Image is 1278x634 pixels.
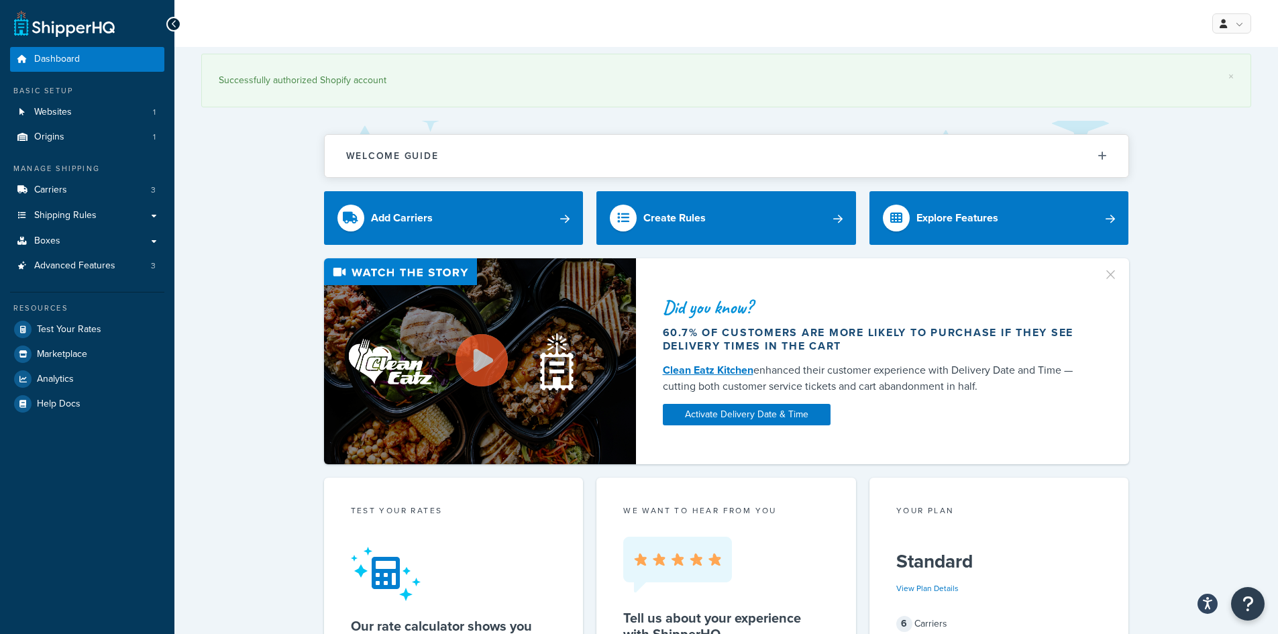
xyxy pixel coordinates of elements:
a: Dashboard [10,47,164,72]
span: Analytics [37,374,74,385]
li: Origins [10,125,164,150]
button: Welcome Guide [325,135,1128,177]
span: Help Docs [37,399,81,410]
a: Shipping Rules [10,203,164,228]
a: Websites1 [10,100,164,125]
h2: Welcome Guide [346,151,439,161]
span: 1 [153,131,156,143]
div: Did you know? [663,298,1087,317]
a: Explore Features [869,191,1129,245]
a: Test Your Rates [10,317,164,341]
div: Carriers [896,615,1102,633]
li: Advanced Features [10,254,164,278]
div: Explore Features [916,209,998,227]
p: we want to hear from you [623,505,829,517]
span: 1 [153,107,156,118]
div: 60.7% of customers are more likely to purchase if they see delivery times in the cart [663,326,1087,353]
div: Create Rules [643,209,706,227]
a: Create Rules [596,191,856,245]
span: Dashboard [34,54,80,65]
div: Manage Shipping [10,163,164,174]
span: 3 [151,184,156,196]
div: enhanced their customer experience with Delivery Date and Time — cutting both customer service ti... [663,362,1087,394]
a: Carriers3 [10,178,164,203]
li: Carriers [10,178,164,203]
a: Analytics [10,367,164,391]
a: Boxes [10,229,164,254]
div: Successfully authorized Shopify account [219,71,1234,90]
span: Test Your Rates [37,324,101,335]
a: View Plan Details [896,582,959,594]
a: Activate Delivery Date & Time [663,404,831,425]
div: Basic Setup [10,85,164,97]
li: Websites [10,100,164,125]
span: 3 [151,260,156,272]
a: Origins1 [10,125,164,150]
a: Advanced Features3 [10,254,164,278]
a: Clean Eatz Kitchen [663,362,753,378]
span: Shipping Rules [34,210,97,221]
a: Marketplace [10,342,164,366]
a: Help Docs [10,392,164,416]
span: Boxes [34,235,60,247]
span: Marketplace [37,349,87,360]
a: Add Carriers [324,191,584,245]
div: Test your rates [351,505,557,520]
span: Carriers [34,184,67,196]
div: Resources [10,303,164,314]
div: Add Carriers [371,209,433,227]
div: Your Plan [896,505,1102,520]
h5: Standard [896,551,1102,572]
button: Open Resource Center [1231,587,1265,621]
span: Advanced Features [34,260,115,272]
span: Origins [34,131,64,143]
a: × [1228,71,1234,82]
span: 6 [896,616,912,632]
span: Websites [34,107,72,118]
img: Video thumbnail [324,258,636,464]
